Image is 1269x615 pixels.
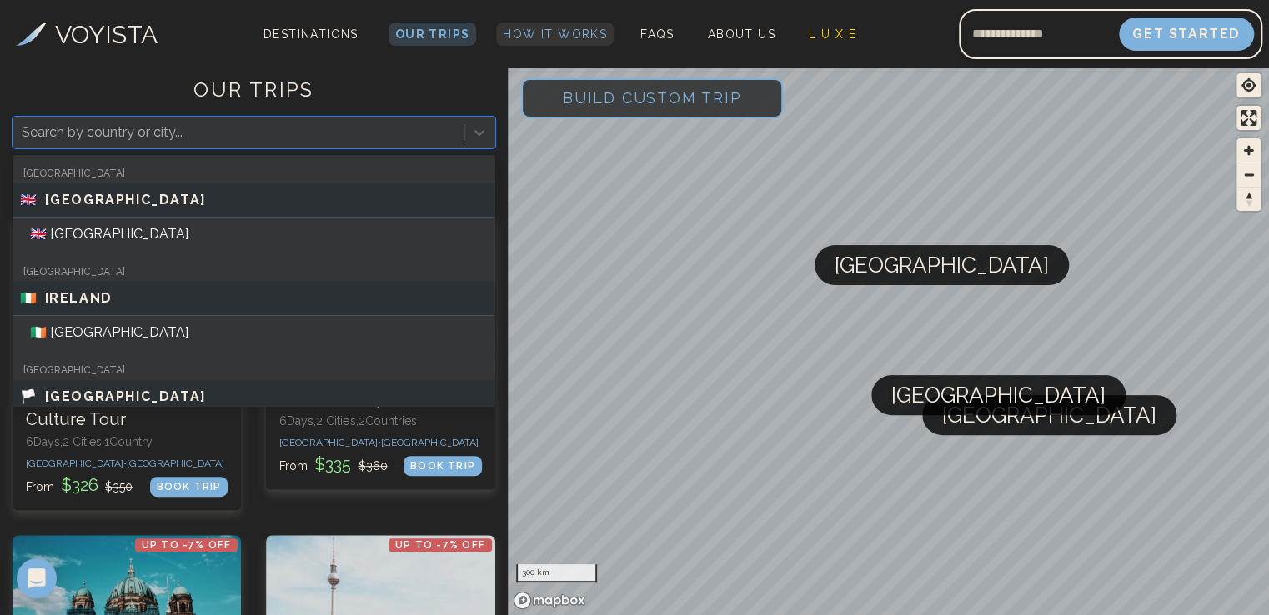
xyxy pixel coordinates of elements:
h3: German Innovations and Culture Tour [26,388,228,430]
span: [GEOGRAPHIC_DATA] • [279,437,380,448]
div: BOOK TRIP [150,477,228,497]
a: How It Works [496,22,614,46]
span: [GEOGRAPHIC_DATA] [45,387,207,407]
p: From [26,473,133,497]
span: 🏳️ [20,387,38,407]
div: Open Intercom Messenger [17,558,57,598]
div: BOOK TRIP [404,456,482,476]
p: 6 Days, 2 Cities, 2 Countr ies [279,412,481,429]
div: [GEOGRAPHIC_DATA] [13,264,494,279]
span: IRELAND [45,288,113,308]
span: 🇬🇧 [20,190,38,210]
span: [GEOGRAPHIC_DATA] [380,437,478,448]
span: Destinations [257,21,365,70]
span: How It Works [503,27,607,41]
p: From [279,452,387,476]
p: 6 Days, 2 Cities, 1 Countr y [26,433,228,450]
span: Our Trips [395,27,470,41]
a: Mapbox homepage [513,591,586,610]
p: Up to -7% OFF [135,538,238,552]
span: Build Custom Trip [536,62,769,133]
h1: OUR TRIPS [13,77,495,117]
button: Build Custom Trip [521,78,784,118]
a: FAQs [634,22,681,46]
img: Voyista Logo [16,22,47,46]
button: Zoom out [1236,162,1261,187]
div: 300 km [516,564,597,582]
p: Up to -7% OFF [389,538,492,552]
span: [GEOGRAPHIC_DATA] • [26,457,127,469]
span: [GEOGRAPHIC_DATA] [45,190,207,210]
span: $ 326 [58,475,102,495]
div: [GEOGRAPHIC_DATA] [13,166,494,181]
span: Reset bearing to north [1236,187,1261,211]
button: Enter fullscreen [1236,106,1261,130]
span: [GEOGRAPHIC_DATA] [891,375,1106,415]
span: $ 360 [358,459,387,472]
span: 🇮🇪 [20,288,38,308]
button: Find my location [1236,73,1261,97]
a: VOYISTA [16,16,158,53]
div: 🇮🇪 [GEOGRAPHIC_DATA] [13,316,494,349]
button: Zoom in [1236,138,1261,162]
button: Reset bearing to north [1236,187,1261,211]
span: About Us [708,27,775,41]
span: [GEOGRAPHIC_DATA] [942,395,1156,435]
input: Email address [959,14,1119,54]
span: $ 350 [105,480,133,493]
canvas: Map [508,65,1269,615]
button: Get Started [1119,17,1254,51]
div: 🇬🇧 [GEOGRAPHIC_DATA] [13,217,494,251]
span: $ 335 [311,454,354,474]
span: L U X E [809,27,856,41]
span: FAQs [640,27,675,41]
a: L U X E [802,22,863,46]
a: About Us [701,22,782,46]
a: Our Trips [389,22,477,46]
h3: VOYISTA [55,16,158,53]
div: [GEOGRAPHIC_DATA] [13,362,494,377]
span: [GEOGRAPHIC_DATA] [127,457,224,469]
span: [GEOGRAPHIC_DATA] [835,245,1049,285]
